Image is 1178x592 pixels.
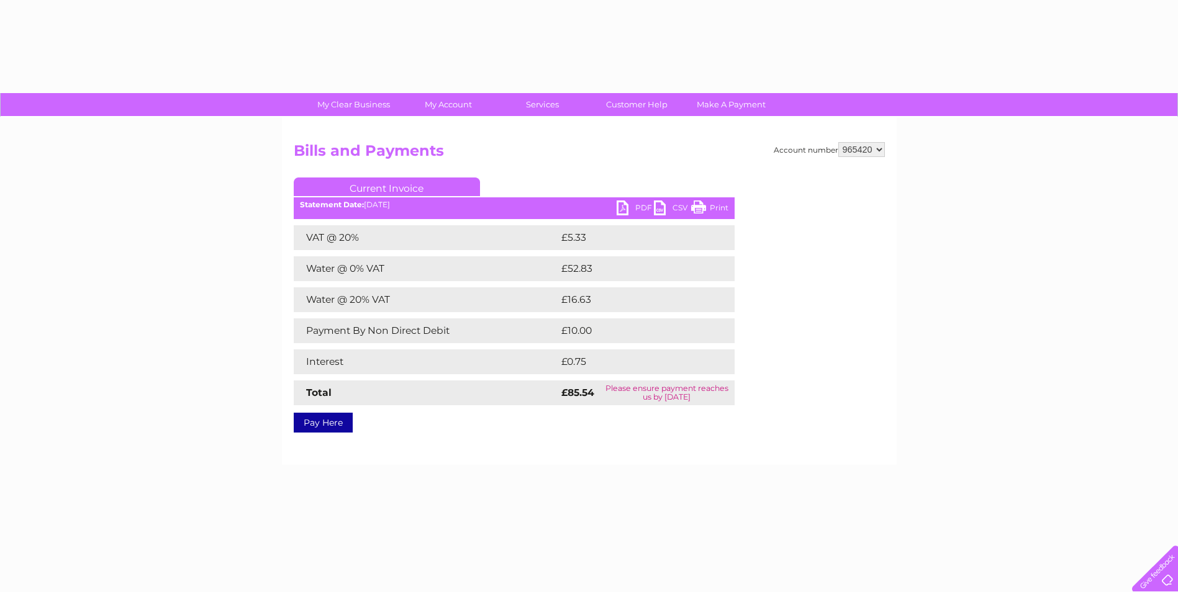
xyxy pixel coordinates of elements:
a: Services [491,93,594,116]
h2: Bills and Payments [294,142,885,166]
a: PDF [617,200,654,218]
td: £10.00 [558,318,709,343]
a: Pay Here [294,413,353,433]
strong: £85.54 [561,387,594,398]
a: Customer Help [586,93,688,116]
td: £5.33 [558,225,705,250]
td: Please ensure payment reaches us by [DATE] [599,380,735,405]
td: £0.75 [558,349,705,374]
a: CSV [654,200,691,218]
strong: Total [306,387,332,398]
div: [DATE] [294,200,735,209]
td: Payment By Non Direct Debit [294,318,558,343]
a: Make A Payment [680,93,782,116]
a: My Account [397,93,499,116]
a: My Clear Business [302,93,405,116]
a: Current Invoice [294,177,480,196]
td: Water @ 20% VAT [294,287,558,312]
td: Interest [294,349,558,374]
b: Statement Date: [300,200,364,209]
div: Account number [774,142,885,157]
td: £52.83 [558,256,709,281]
td: £16.63 [558,287,709,312]
td: VAT @ 20% [294,225,558,250]
td: Water @ 0% VAT [294,256,558,281]
a: Print [691,200,728,218]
